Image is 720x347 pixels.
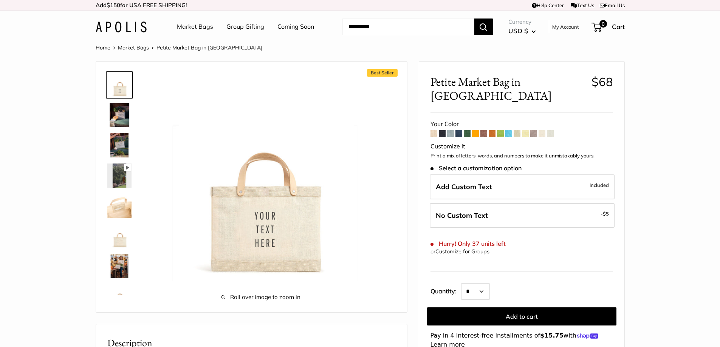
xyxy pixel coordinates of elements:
[430,247,489,257] div: or
[106,192,133,219] a: Petite Market Bag in Oat
[591,74,613,89] span: $68
[435,248,489,255] a: Customize for Groups
[508,25,536,37] button: USD $
[277,21,314,32] a: Coming Soon
[107,194,132,218] img: Petite Market Bag in Oat
[436,182,492,191] span: Add Custom Text
[430,174,615,199] label: Add Custom Text
[107,284,132,308] img: Petite Market Bag in Oat
[177,21,213,32] a: Market Bags
[590,180,609,190] span: Included
[106,102,133,129] a: Petite Market Bag in Oat
[612,23,625,31] span: Cart
[342,19,474,35] input: Search...
[430,119,613,130] div: Your Color
[599,20,607,28] span: 0
[107,224,132,248] img: Petite Market Bag in Oat
[367,69,398,77] span: Best Seller
[107,254,132,278] img: Petite Market Bag in Oat
[592,21,625,33] a: 0 Cart
[96,43,262,52] nav: Breadcrumb
[156,292,365,302] span: Roll over image to zoom in
[96,22,147,32] img: Apolis
[107,103,132,127] img: Petite Market Bag in Oat
[226,21,264,32] a: Group Gifting
[508,27,528,35] span: USD $
[106,253,133,280] a: Petite Market Bag in Oat
[430,75,586,103] span: Petite Market Bag in [GEOGRAPHIC_DATA]
[436,211,488,220] span: No Custom Text
[96,44,110,51] a: Home
[106,222,133,250] a: Petite Market Bag in Oat
[118,44,149,51] a: Market Bags
[603,211,609,217] span: $5
[430,281,461,300] label: Quantity:
[107,163,132,188] img: Petite Market Bag in Oat
[107,73,132,97] img: Petite Market Bag in Oat
[107,133,132,157] img: Petite Market Bag in Oat
[474,19,493,35] button: Search
[552,22,579,31] a: My Account
[427,307,616,325] button: Add to cart
[430,141,613,152] div: Customize It
[571,2,594,8] a: Text Us
[601,209,609,218] span: -
[156,44,262,51] span: Petite Market Bag in [GEOGRAPHIC_DATA]
[508,17,536,27] span: Currency
[106,71,133,99] a: Petite Market Bag in Oat
[106,162,133,189] a: Petite Market Bag in Oat
[106,283,133,310] a: Petite Market Bag in Oat
[532,2,564,8] a: Help Center
[430,152,613,160] p: Print a mix of letters, words, and numbers to make it unmistakably yours.
[430,240,506,247] span: Hurry! Only 37 units left
[156,73,365,281] img: Petite Market Bag in Oat
[106,132,133,159] a: Petite Market Bag in Oat
[600,2,625,8] a: Email Us
[430,165,522,172] span: Select a customization option
[430,203,615,228] label: Leave Blank
[107,2,120,9] span: $150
